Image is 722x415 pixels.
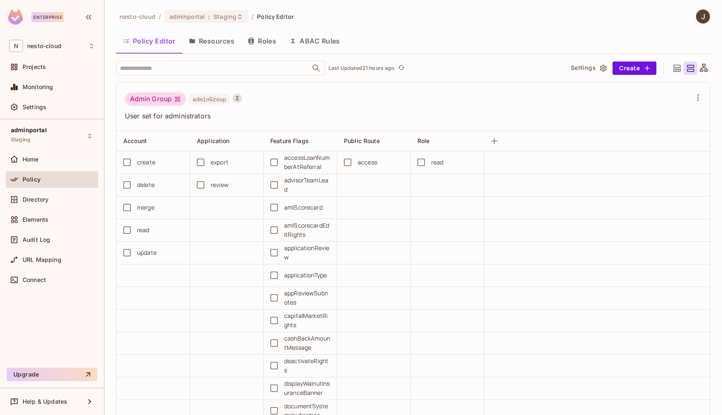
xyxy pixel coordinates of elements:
[417,137,430,144] span: Role
[23,216,48,223] span: Elements
[310,62,322,74] button: Open
[284,356,330,375] div: deactivateRights
[431,158,444,167] div: read
[8,9,23,25] img: SReyMgAAAABJRU5ErkJggg==
[284,334,330,352] div: cashBackAmountMessage
[397,63,407,73] button: refresh
[284,153,330,172] div: accessLoanNumberAtReferral
[241,31,283,51] button: Roles
[270,137,309,144] span: Feature Flags
[284,221,330,239] div: amlScorecardEditRights
[137,225,150,235] div: read
[23,196,48,203] span: Directory
[214,13,236,20] span: Staging
[283,31,347,51] button: ABAC Rules
[9,40,23,52] span: N
[23,398,67,405] span: Help & Updates
[233,94,242,103] button: A User Set is a dynamically conditioned role, grouping users based on real-time criteria.
[284,176,330,194] div: advisorTeamLead
[23,256,61,263] span: URL Mapping
[358,158,377,167] div: access
[257,13,294,20] span: Policy Editor
[125,111,691,120] span: User set for administrators
[137,180,155,190] div: delete
[23,277,46,283] span: Connect
[284,243,330,262] div: applicationReview
[567,61,609,75] button: Settings
[23,176,41,183] span: Policy
[211,158,229,167] div: export
[189,94,229,105] span: adminGroup
[398,64,405,72] span: refresh
[11,127,47,133] span: adminportal
[284,203,323,212] div: amlScorecard
[696,10,710,23] img: Jorge Cedi Voirol
[137,158,155,167] div: create
[284,379,330,397] div: displayWalnutInsuranceBanner
[395,63,407,73] span: Click to refresh data
[7,368,97,381] button: Upgrade
[137,248,157,257] div: update
[328,65,395,72] p: Last Updated 21 hours ago
[116,31,182,51] button: Policy Editor
[11,136,31,143] span: Staging
[344,137,380,144] span: Public Route
[159,13,161,20] li: /
[27,43,61,49] span: Workspace: nesto-cloud
[119,13,155,20] span: the active workspace
[125,92,186,106] div: Admin Group
[182,31,241,51] button: Resources
[284,271,327,280] div: applicationType
[23,156,39,163] span: Home
[123,137,147,144] span: Account
[208,13,211,20] span: :
[137,203,155,212] div: merge
[613,61,656,75] button: Create
[23,84,53,90] span: Monitoring
[31,12,64,22] div: Enterprise
[284,311,330,330] div: capitalMarketRights
[211,180,229,190] div: review
[284,289,330,307] div: appReviewSubnotes
[23,64,46,70] span: Projects
[252,13,254,20] li: /
[23,236,50,243] span: Audit Log
[170,13,205,20] span: adminportal
[23,104,46,110] span: Settings
[197,137,230,144] span: Application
